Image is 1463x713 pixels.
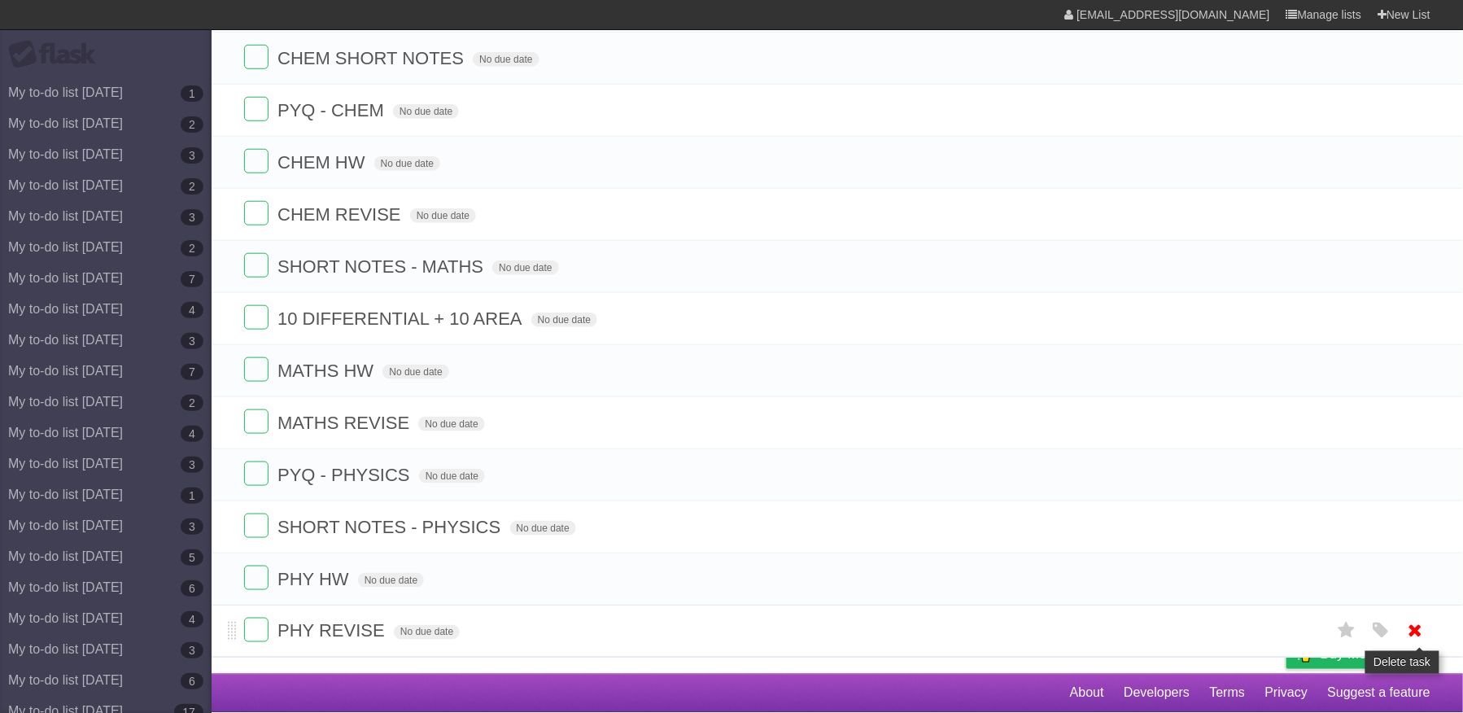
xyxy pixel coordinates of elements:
[277,465,414,485] span: PYQ - PHYSICS
[181,580,203,597] b: 6
[181,457,203,473] b: 3
[1265,678,1308,709] a: Privacy
[244,461,269,486] label: Done
[277,621,389,641] span: PHY REVISE
[244,45,269,69] label: Done
[244,618,269,642] label: Done
[1124,678,1190,709] a: Developers
[374,156,440,171] span: No due date
[1328,678,1430,709] a: Suggest a feature
[244,305,269,330] label: Done
[382,365,448,379] span: No due date
[510,521,576,536] span: No due date
[277,48,468,68] span: CHEM SHORT NOTES
[244,149,269,173] label: Done
[358,573,424,588] span: No due date
[1331,618,1362,645] label: Star task
[277,256,487,277] span: SHORT NOTES - MATHS
[1070,678,1104,709] a: About
[181,147,203,164] b: 3
[418,417,484,431] span: No due date
[181,642,203,658] b: 3
[1321,640,1422,668] span: Buy me a coffee
[277,569,353,589] span: PHY HW
[181,85,203,102] b: 1
[181,178,203,195] b: 2
[181,240,203,256] b: 2
[277,100,388,120] span: PYQ - CHEM
[531,313,597,327] span: No due date
[393,104,459,119] span: No due date
[181,333,203,349] b: 3
[181,364,203,380] b: 7
[277,204,405,225] span: CHEM REVISE
[419,469,485,483] span: No due date
[181,549,203,566] b: 5
[244,201,269,225] label: Done
[244,409,269,434] label: Done
[1210,678,1246,709] a: Terms
[277,361,378,381] span: MATHS HW
[181,395,203,411] b: 2
[277,413,413,433] span: MATHS REVISE
[492,260,558,275] span: No due date
[181,209,203,225] b: 3
[277,308,526,329] span: 10 DIFFERENTIAL + 10 AREA
[181,673,203,689] b: 6
[181,488,203,504] b: 1
[244,566,269,590] label: Done
[473,52,539,67] span: No due date
[181,302,203,318] b: 4
[244,97,269,121] label: Done
[277,152,369,173] span: CHEM HW
[277,517,504,537] span: SHORT NOTES - PHYSICS
[181,116,203,133] b: 2
[410,208,476,223] span: No due date
[181,611,203,628] b: 4
[244,514,269,538] label: Done
[181,271,203,287] b: 7
[244,357,269,382] label: Done
[244,253,269,278] label: Done
[394,625,460,640] span: No due date
[181,518,203,535] b: 3
[181,426,203,442] b: 4
[8,40,106,69] div: Flask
